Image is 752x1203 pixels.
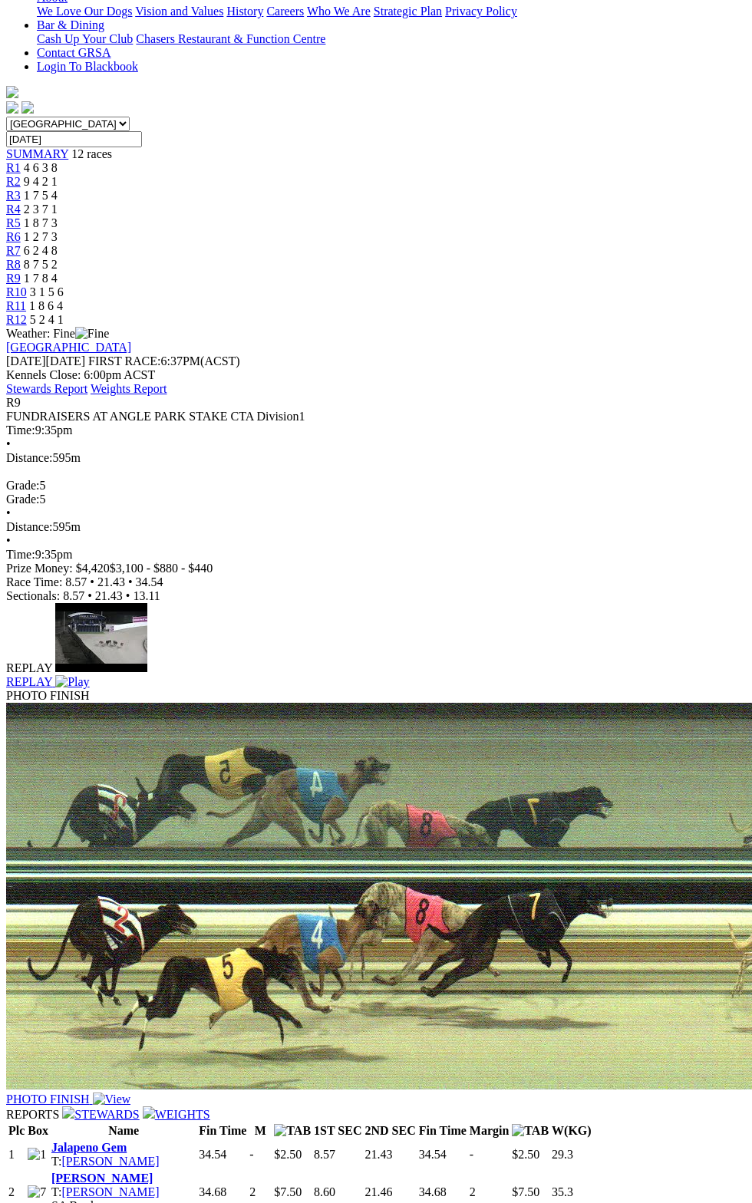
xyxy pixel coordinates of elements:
[6,1108,59,1121] span: REPORTS
[6,131,142,147] input: Select date
[6,86,18,98] img: logo-grsa-white.png
[364,1123,416,1139] th: 2ND SEC
[6,451,746,465] div: 595m
[364,1148,392,1161] span: 21.43
[249,1148,253,1161] text: -
[24,203,58,216] span: 2 3 7 1
[28,1185,46,1199] img: 7
[136,575,163,588] span: 34.54
[199,1185,226,1198] span: 34.68
[62,1106,74,1119] img: file-red.svg
[6,230,21,243] a: R6
[6,203,21,216] span: R4
[6,675,52,688] span: REPLAY
[512,1124,549,1138] img: TAB
[37,18,104,31] a: Bar & Dining
[6,327,109,340] span: Weather: Fine
[8,1123,25,1139] th: Plc
[63,589,84,602] span: 8.57
[24,216,58,229] span: 1 8 7 3
[27,1123,49,1139] th: Box
[6,575,62,588] span: Race Time:
[87,589,92,602] span: •
[470,1148,473,1161] text: -
[61,1185,159,1198] a: [PERSON_NAME]
[313,1123,362,1139] th: 1ST SEC
[37,46,110,59] a: Contact GRSA
[6,285,27,298] a: R10
[88,354,160,367] span: FIRST RACE:
[21,101,34,114] img: twitter.svg
[30,285,64,298] span: 3 1 5 6
[469,1123,510,1139] th: Margin
[374,5,442,18] a: Strategic Plan
[6,354,85,367] span: [DATE]
[6,244,21,257] a: R7
[551,1123,592,1139] th: W(KG)
[6,437,11,450] span: •
[65,575,87,588] span: 8.57
[97,575,125,588] span: 21.43
[95,589,123,602] span: 21.43
[364,1185,392,1198] span: 21.46
[6,562,746,575] div: Prize Money: $4,420
[6,299,26,312] a: R11
[24,230,58,243] span: 1 2 7 3
[6,1093,90,1106] span: PHOTO FINISH
[55,675,89,689] img: Play
[6,520,52,533] span: Distance:
[274,1185,302,1198] span: $7.50
[6,661,52,674] span: REPLAY
[419,1148,447,1161] span: 34.54
[8,1140,25,1169] td: 1
[143,1106,155,1119] img: file-red.svg
[51,1185,196,1199] div: T:
[6,189,21,202] a: R3
[143,1108,210,1121] a: WEIGHTS
[6,424,746,437] div: 9:35pm
[6,479,746,493] div: 5
[6,382,87,395] a: Stewards Report
[6,258,21,271] a: R8
[274,1148,302,1161] span: $2.50
[61,1155,159,1168] a: [PERSON_NAME]
[6,101,18,114] img: facebook.svg
[6,506,11,519] span: •
[6,313,27,326] a: R12
[198,1123,247,1139] th: Fin Time
[552,1185,573,1198] span: 35.3
[91,382,167,395] a: Weights Report
[6,147,68,160] span: SUMMARY
[249,1185,256,1198] text: 2
[28,1148,46,1162] img: 1
[6,493,40,506] span: Grade:
[6,410,746,424] div: FUNDRAISERS AT ANGLE PARK STAKE CTA Division1
[51,1155,196,1168] div: T:
[512,1148,539,1161] span: $2.50
[126,589,130,602] span: •
[37,32,133,45] a: Cash Up Your Club
[62,1108,139,1121] a: STEWARDS
[136,32,325,45] a: Chasers Restaurant & Function Centre
[51,1141,127,1154] a: Jalapeno Gem
[93,1093,131,1106] img: View
[24,258,58,271] span: 8 7 5 2
[307,5,371,18] a: Who We Are
[470,1185,476,1198] text: 2
[6,589,60,602] span: Sectionals:
[6,479,40,492] span: Grade:
[6,689,90,702] span: PHOTO FINISH
[6,493,746,506] div: 5
[6,272,21,285] span: R9
[55,603,147,672] img: default.jpg
[133,589,160,602] span: 13.11
[110,562,213,575] span: $3,100 - $880 - $440
[29,299,63,312] span: 1 8 6 4
[199,1148,226,1161] span: 34.54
